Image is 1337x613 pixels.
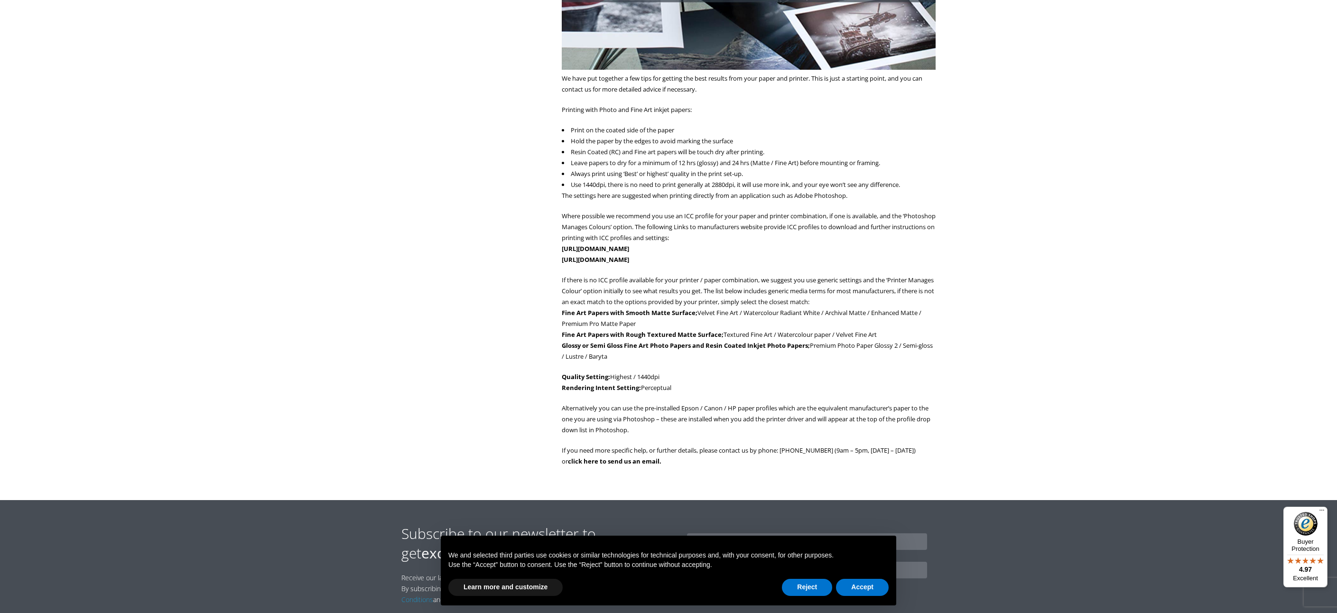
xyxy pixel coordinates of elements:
[448,551,889,560] p: We and selected third parties use cookies or similar technologies for technical purposes and, wit...
[562,255,629,264] a: [URL][DOMAIN_NAME]
[1283,575,1328,582] p: Excellent
[562,125,936,136] li: Print on the coated side of the paper
[562,158,936,168] li: Leave papers to dry for a minimum of 12 hrs (glossy) and 24 hrs (Matte / Fine Art) before mountin...
[1283,507,1328,587] button: Trusted Shops TrustmarkBuyer Protection4.97Excellent
[562,179,936,190] li: Use 1440dpi, there is no need to print generally at 2880dpi, it will use more ink, and your eye w...
[562,341,810,350] strong: Glossy or Semi Gloss Fine Art Photo Papers and Resin Coated Inkjet Photo Papers;
[562,372,610,381] strong: Quality Setting:
[448,560,889,570] p: Use the “Accept” button to consent. Use the “Reject” button to continue without accepting.
[562,211,936,265] p: Where possible we recommend you use an ICC profile for your paper and printer combination, if one...
[562,308,697,317] strong: Fine Art Papers with Smooth Matte Surface;
[401,584,520,604] a: Terms & Conditions
[421,543,524,563] strong: exclusive offers
[562,244,629,253] a: [URL][DOMAIN_NAME]
[562,147,936,158] li: Resin Coated (RC) and Fine art papers will be touch dry after printing.
[562,104,936,115] p: Printing with Photo and Fine Art inkjet papers:
[562,445,936,467] p: If you need more specific help, or further details, please contact us by phone: [PHONE_NUMBER] (9...
[401,524,668,563] h2: Subscribe to our newsletter to get
[448,579,563,596] button: Learn more and customize
[562,190,936,201] p: The settings here are suggested when printing directly from an application such as Adobe Photoshop.
[1283,538,1328,552] p: Buyer Protection
[1316,507,1328,518] button: Menu
[1299,566,1312,573] span: 4.97
[1294,512,1318,536] img: Trusted Shops Trustmark
[562,275,936,362] p: If there is no ICC profile available for your printer / paper combination, we suggest you use gen...
[401,572,576,605] p: Receive our latest news and offers by subscribing [DATE]! By subscribing you agree to our and
[562,330,724,339] strong: Fine Art Papers with Rough Textured Matte Surface;
[562,383,641,392] strong: Rendering Intent Setting:
[562,372,936,393] p: Highest / 1440dpi Perceptual
[782,579,832,596] button: Reject
[836,579,889,596] button: Accept
[562,168,936,179] li: Always print using ‘Best’ or highest’ quality in the print set-up.
[562,136,936,147] li: Hold the paper by the edges to avoid marking the surface
[568,457,661,465] a: click here to send us an email.
[562,403,936,436] p: Alternatively you can use the pre-installed Epson / Canon / HP paper profiles which are the equiv...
